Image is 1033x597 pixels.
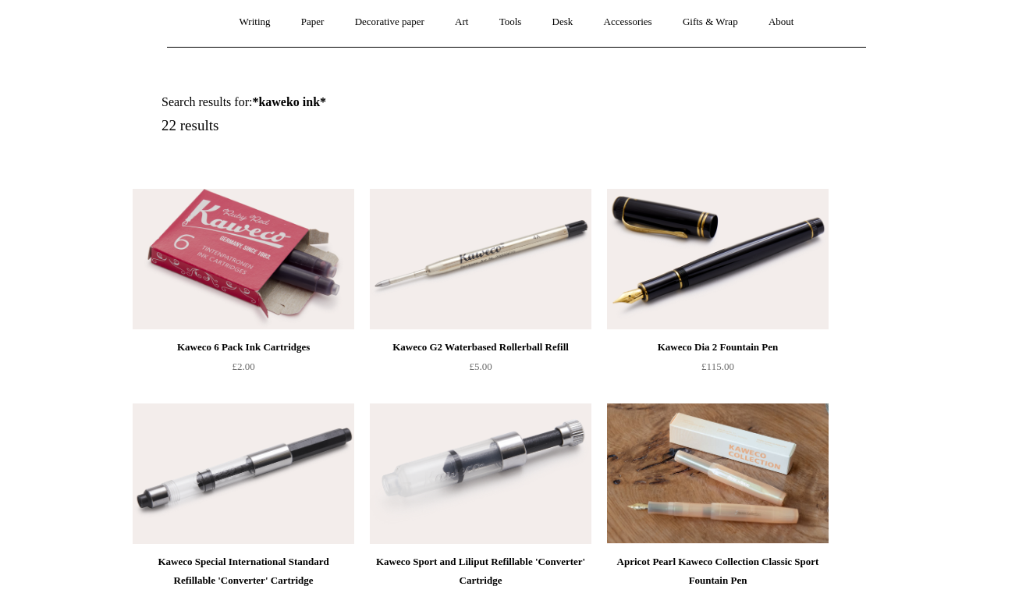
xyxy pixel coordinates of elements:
h1: Search results for: [162,94,534,109]
div: Kaweco Dia 2 Fountain Pen [611,338,825,357]
div: Kaweco 6 Pack Ink Cartridges [137,338,350,357]
span: £115.00 [701,361,734,372]
span: £2.00 [232,361,254,372]
span: £5.00 [469,361,492,372]
h5: 22 results [162,117,534,135]
img: Kaweco Dia 2 Fountain Pen [607,189,829,329]
img: Kaweco 6 Pack Ink Cartridges [133,189,354,329]
a: Kaweco Special International Standard Refillable 'Converter' Cartridge Kaweco Special Internation... [133,403,354,544]
a: Kaweco Dia 2 Fountain Pen £115.00 [607,338,829,402]
a: Kaweco G2 Waterbased Rollerball Refill £5.00 [370,338,591,402]
a: Apricot Pearl Kaweco Collection Classic Sport Fountain Pen Apricot Pearl Kaweco Collection Classi... [607,403,829,544]
img: Apricot Pearl Kaweco Collection Classic Sport Fountain Pen [607,403,829,544]
a: Kaweco 6 Pack Ink Cartridges £2.00 [133,338,354,402]
img: Kaweco Sport and Liliput Refillable 'Converter' Cartridge [370,403,591,544]
a: Paper [287,2,339,43]
a: Tools [485,2,536,43]
a: Gifts & Wrap [669,2,752,43]
a: Art [441,2,482,43]
strong: *kaweko ink* [252,95,326,108]
div: Kaweco G2 Waterbased Rollerball Refill [374,338,587,357]
div: Apricot Pearl Kaweco Collection Classic Sport Fountain Pen [611,553,825,590]
a: Desk [538,2,587,43]
div: Kaweco Sport and Liliput Refillable 'Converter' Cartridge [374,553,587,590]
a: About [754,2,808,43]
a: Writing [225,2,285,43]
a: Decorative paper [341,2,438,43]
a: Accessories [590,2,666,43]
a: Kaweco 6 Pack Ink Cartridges Kaweco 6 Pack Ink Cartridges [133,189,354,329]
a: Kaweco G2 Waterbased Rollerball Refill Kaweco G2 Waterbased Rollerball Refill [370,189,591,329]
a: Kaweco Dia 2 Fountain Pen Kaweco Dia 2 Fountain Pen [607,189,829,329]
img: Kaweco Special International Standard Refillable 'Converter' Cartridge [133,403,354,544]
a: Kaweco Sport and Liliput Refillable 'Converter' Cartridge Kaweco Sport and Liliput Refillable 'Co... [370,403,591,544]
div: Kaweco Special International Standard Refillable 'Converter' Cartridge [137,553,350,590]
img: Kaweco G2 Waterbased Rollerball Refill [370,189,591,329]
